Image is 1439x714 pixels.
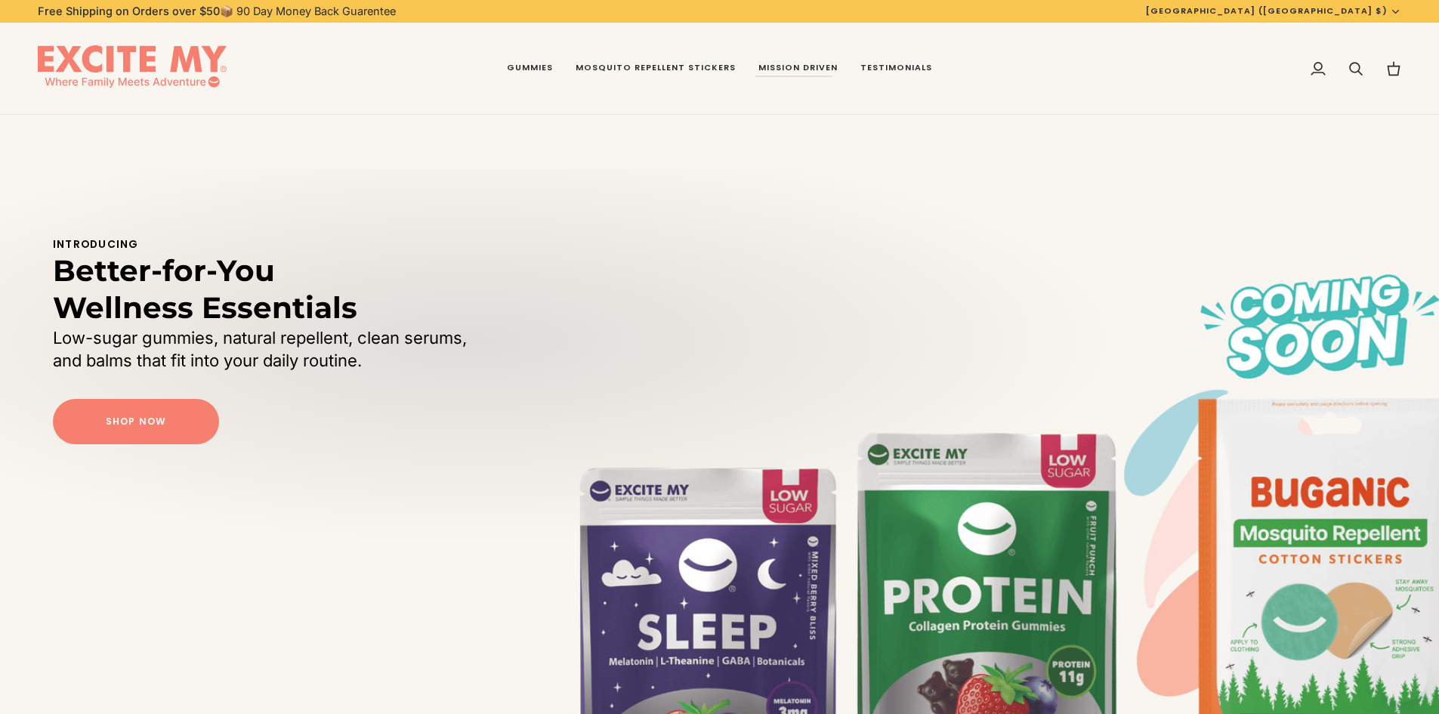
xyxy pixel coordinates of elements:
span: Mosquito Repellent Stickers [576,62,736,74]
p: 📦 90 Day Money Back Guarentee [38,3,396,20]
img: EXCITE MY® [38,45,227,92]
span: Testimonials [860,62,932,74]
a: Gummies [496,23,564,115]
a: Testimonials [849,23,943,115]
span: Mission Driven [758,62,838,74]
iframe: Button to launch messaging window [1379,654,1427,702]
button: [GEOGRAPHIC_DATA] ([GEOGRAPHIC_DATA] $) [1135,5,1413,17]
span: Gummies [507,62,553,74]
a: Mission Driven [747,23,849,115]
a: Shop Now [53,399,219,444]
a: Mosquito Repellent Stickers [564,23,747,115]
div: Sunny says "Welcome 👋 I have a special 10% off promo code just for you! Click to get code....". O... [1179,527,1427,648]
strong: Free Shipping on Orders over $50 [38,5,220,17]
